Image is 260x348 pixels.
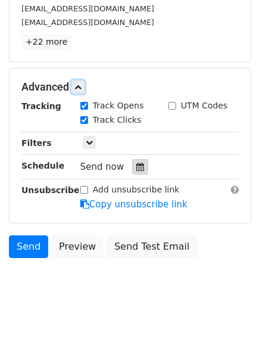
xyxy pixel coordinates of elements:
span: Send now [80,161,124,172]
a: Copy unsubscribe link [80,199,187,210]
a: Send Test Email [106,235,197,258]
label: Track Opens [93,100,144,112]
strong: Filters [21,138,52,148]
iframe: Chat Widget [201,291,260,348]
a: Send [9,235,48,258]
small: [EMAIL_ADDRESS][DOMAIN_NAME] [21,4,154,13]
strong: Tracking [21,101,61,111]
h5: Advanced [21,80,239,94]
strong: Unsubscribe [21,185,80,195]
a: Preview [51,235,104,258]
label: Add unsubscribe link [93,184,180,196]
strong: Schedule [21,161,64,170]
label: UTM Codes [181,100,227,112]
a: +22 more [21,35,71,49]
small: [EMAIL_ADDRESS][DOMAIN_NAME] [21,18,154,27]
label: Track Clicks [93,114,142,126]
